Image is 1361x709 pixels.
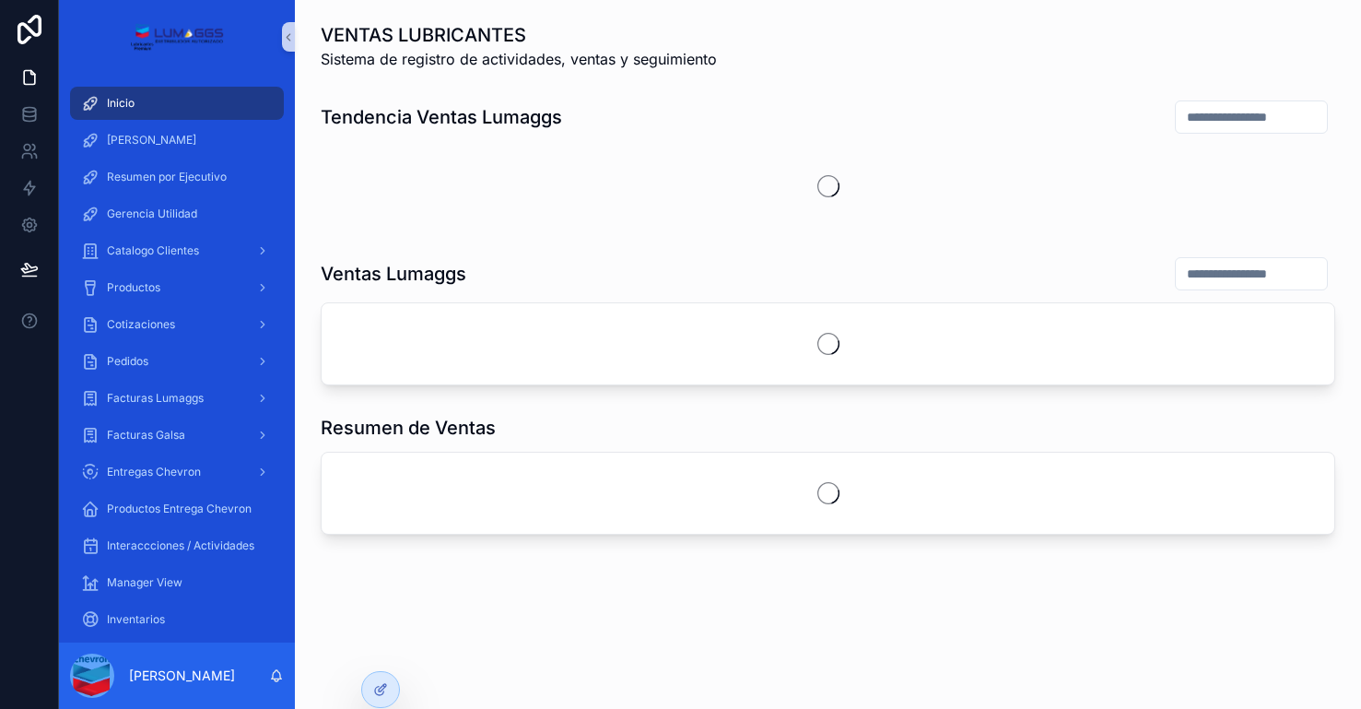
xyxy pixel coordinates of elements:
[107,502,252,516] span: Productos Entrega Chevron
[70,603,284,636] a: Inventarios
[107,354,148,369] span: Pedidos
[107,170,227,184] span: Resumen por Ejecutivo
[70,160,284,194] a: Resumen por Ejecutivo
[70,455,284,489] a: Entregas Chevron
[107,465,201,479] span: Entregas Chevron
[107,575,182,590] span: Manager View
[70,124,284,157] a: [PERSON_NAME]
[70,419,284,452] a: Facturas Galsa
[107,280,160,295] span: Productos
[70,492,284,526] a: Productos Entrega Chevron
[70,382,284,415] a: Facturas Lumaggs
[321,415,496,441] h1: Resumen de Ventas
[107,612,165,627] span: Inventarios
[129,667,235,685] p: [PERSON_NAME]
[107,207,197,221] span: Gerencia Utilidad
[321,104,562,130] h1: Tendencia Ventas Lumaggs
[321,22,717,48] h1: VENTAS LUBRICANTES
[107,96,135,111] span: Inicio
[130,22,223,52] img: App logo
[59,74,295,643] div: scrollable content
[70,271,284,304] a: Productos
[107,133,196,148] span: [PERSON_NAME]
[321,261,466,287] h1: Ventas Lumaggs
[70,308,284,341] a: Cotizaciones
[70,345,284,378] a: Pedidos
[70,197,284,230] a: Gerencia Utilidad
[70,87,284,120] a: Inicio
[107,428,185,443] span: Facturas Galsa
[107,317,175,332] span: Cotizaciones
[70,529,284,562] a: Interaccciones / Actividades
[107,538,254,553] span: Interaccciones / Actividades
[321,48,717,70] span: Sistema de registro de actividades, ventas y seguimiento
[70,566,284,599] a: Manager View
[107,243,199,258] span: Catalogo Clientes
[107,391,204,406] span: Facturas Lumaggs
[70,234,284,267] a: Catalogo Clientes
